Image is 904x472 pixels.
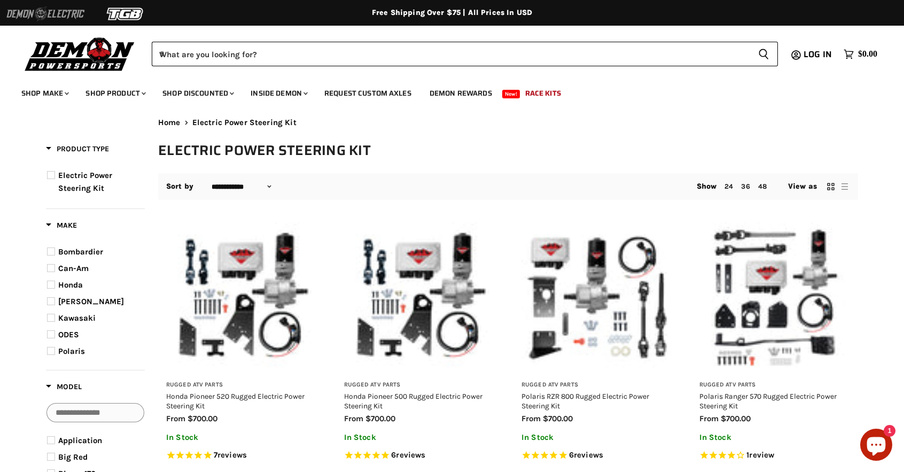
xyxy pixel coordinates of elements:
nav: Breadcrumbs [158,118,858,127]
a: Shop Product [77,82,152,104]
span: Honda [58,280,83,290]
span: Electric Power Steering Kit [192,118,297,127]
span: Product Type [46,144,109,153]
span: reviews [396,450,425,460]
inbox-online-store-chat: Shopify online store chat [857,429,895,463]
span: New! [502,90,520,98]
img: Demon Powersports [21,35,138,73]
span: Rated 4.6 out of 5 stars 7 reviews [166,450,317,461]
a: Demon Rewards [422,82,500,104]
span: 1 reviews [746,450,774,460]
span: Rated 4.0 out of 5 stars 1 reviews [699,450,851,461]
span: Show [697,182,717,191]
span: Big Red [58,452,88,462]
button: Filter by Make [46,220,77,234]
ul: Main menu [13,78,875,104]
span: 7 reviews [214,450,247,460]
p: In Stock [521,433,673,442]
img: Honda Pioneer 520 Rugged Electric Power Steering Kit [166,222,317,374]
span: Bombardier [58,247,103,257]
p: In Stock [166,433,317,442]
span: $700.00 [543,414,573,423]
span: review [749,450,774,460]
span: reviews [217,450,247,460]
span: Rated 5.0 out of 5 stars 6 reviews [344,450,495,461]
span: Polaris [58,346,85,356]
input: When autocomplete results are available use up and down arrows to review and enter to select [152,42,750,66]
span: $700.00 [721,414,751,423]
a: Honda Pioneer 520 Rugged Electric Power Steering Kit [166,392,305,410]
a: 36 [741,182,750,190]
a: Race Kits [517,82,569,104]
h3: Rugged ATV Parts [166,381,317,389]
a: Shop Discounted [154,82,240,104]
input: Search Options [46,403,144,422]
div: Free Shipping Over $75 | All Prices In USD [25,8,879,18]
h3: Rugged ATV Parts [699,381,851,389]
span: from [699,414,719,423]
a: Polaris Ranger 570 Rugged Electric Power Steering Kit [699,392,837,410]
a: 48 [758,182,767,190]
span: [PERSON_NAME] [58,297,124,306]
span: Model [46,382,82,391]
span: ODES [58,330,79,339]
span: 6 reviews [569,450,603,460]
span: Application [58,436,102,445]
img: Honda Pioneer 500 Rugged Electric Power Steering Kit [344,222,495,374]
span: from [166,414,185,423]
span: View as [788,182,817,191]
h1: Electric Power Steering Kit [158,142,858,159]
span: Log in [804,48,832,61]
img: Polaris Ranger 570 Rugged Electric Power Steering Kit [699,222,851,374]
form: Product [152,42,778,66]
span: Make [46,221,77,230]
span: $700.00 [365,414,395,423]
nav: Collection utilities [158,173,858,200]
a: Log in [799,50,838,59]
a: Polaris RZR 800 Rugged Electric Power Steering Kit [521,392,649,410]
img: Demon Electric Logo 2 [5,4,85,24]
button: Filter by Product Type [46,144,109,157]
span: $0.00 [858,49,877,59]
a: Shop Make [13,82,75,104]
p: In Stock [699,433,851,442]
span: 6 reviews [391,450,425,460]
button: Search [750,42,778,66]
p: In Stock [344,433,495,442]
a: $0.00 [838,47,883,62]
label: Sort by [166,182,193,191]
span: from [344,414,363,423]
button: list view [839,181,850,192]
img: TGB Logo 2 [85,4,166,24]
span: from [521,414,541,423]
span: Can-Am [58,264,89,273]
img: Polaris RZR 800 Rugged Electric Power Steering Kit [521,222,673,374]
a: Inside Demon [243,82,314,104]
h3: Rugged ATV Parts [344,381,495,389]
a: 24 [724,182,733,190]
span: $700.00 [188,414,217,423]
a: Honda Pioneer 500 Rugged Electric Power Steering Kit [344,392,482,410]
span: Kawasaki [58,313,96,323]
a: Request Custom Axles [316,82,419,104]
span: Electric Power Steering Kit [58,171,112,193]
button: grid view [825,181,836,192]
a: Home [158,118,181,127]
span: reviews [574,450,603,460]
h3: Rugged ATV Parts [521,381,673,389]
span: Rated 5.0 out of 5 stars 6 reviews [521,450,673,461]
button: Filter by Model [46,382,82,395]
